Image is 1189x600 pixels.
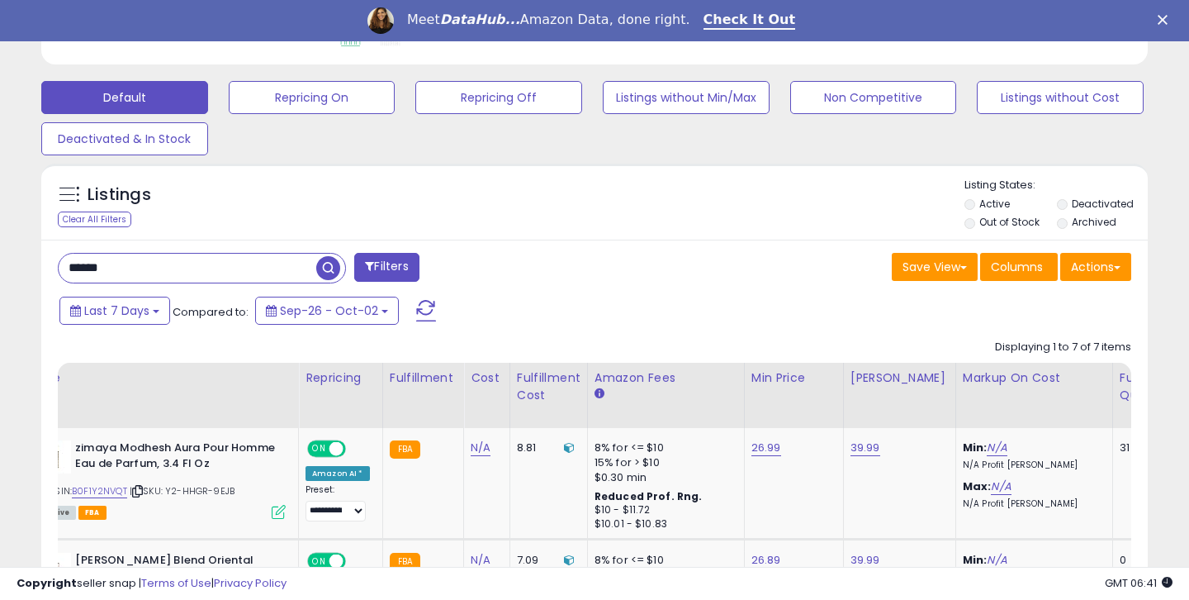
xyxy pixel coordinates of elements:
[1072,197,1134,211] label: Deactivated
[306,369,376,387] div: Repricing
[390,369,457,387] div: Fulfillment
[343,442,370,456] span: OFF
[354,253,419,282] button: Filters
[415,81,582,114] button: Repricing Off
[955,363,1112,428] th: The percentage added to the cost of goods (COGS) that forms the calculator for Min & Max prices.
[41,122,208,155] button: Deactivated & In Stock
[979,197,1010,211] label: Active
[603,81,770,114] button: Listings without Min/Max
[594,387,604,402] small: Amazon Fees.
[594,517,732,531] div: $10.01 - $10.83
[594,489,703,503] b: Reduced Prof. Rng.
[751,440,781,456] a: 26.99
[977,81,1144,114] button: Listings without Cost
[963,369,1106,387] div: Markup on Cost
[1060,253,1131,281] button: Actions
[130,484,234,498] span: | SKU: Y2-HHGR-9EJB
[991,259,1043,275] span: Columns
[790,81,957,114] button: Non Competitive
[594,369,737,387] div: Amazon Fees
[987,440,1007,456] a: N/A
[1120,440,1171,455] div: 31
[390,440,420,459] small: FBA
[517,369,580,404] div: Fulfillment Cost
[963,479,992,494] b: Max:
[751,369,836,387] div: Min Price
[594,470,732,485] div: $0.30 min
[980,253,1058,281] button: Columns
[72,484,127,498] a: B0F1Y2NVQT
[964,178,1149,193] p: Listing States:
[850,440,880,456] a: 39.99
[214,575,287,591] a: Privacy Policy
[594,440,732,455] div: 8% for <= $10
[1120,369,1177,404] div: Fulfillable Quantity
[17,576,287,592] div: seller snap | |
[850,369,949,387] div: [PERSON_NAME]
[1105,575,1172,591] span: 2025-10-10 06:41 GMT
[963,460,1100,471] p: N/A Profit [PERSON_NAME]
[991,479,1011,495] a: N/A
[75,440,276,475] b: zimaya Modhesh Aura Pour Homme Eau de Parfum, 3.4 Fl Oz
[703,12,796,30] a: Check It Out
[41,81,208,114] button: Default
[517,440,575,455] div: 8.81
[78,506,107,520] span: FBA
[471,369,503,387] div: Cost
[440,12,520,27] i: DataHub...
[594,503,732,517] div: $10 - $11.72
[407,12,690,28] div: Meet Amazon Data, done right.
[309,442,329,456] span: ON
[255,297,399,325] button: Sep-26 - Oct-02
[38,440,286,517] div: ASIN:
[306,466,370,481] div: Amazon AI *
[280,302,378,319] span: Sep-26 - Oct-02
[594,455,732,470] div: 15% for > $10
[173,304,249,320] span: Compared to:
[995,340,1131,355] div: Displaying 1 to 7 of 7 items
[38,506,76,520] span: All listings currently available for purchase on Amazon
[963,498,1100,510] p: N/A Profit [PERSON_NAME]
[141,575,211,591] a: Terms of Use
[58,212,131,227] div: Clear All Filters
[17,575,77,591] strong: Copyright
[963,440,988,455] b: Min:
[979,215,1040,229] label: Out of Stock
[84,302,149,319] span: Last 7 Days
[88,183,151,207] h5: Listings
[229,81,396,114] button: Repricing On
[1158,15,1174,25] div: Close
[59,297,170,325] button: Last 7 Days
[34,369,291,387] div: Title
[367,7,394,34] img: Profile image for Georgie
[306,484,370,521] div: Preset:
[1072,215,1116,229] label: Archived
[471,440,490,456] a: N/A
[892,253,978,281] button: Save View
